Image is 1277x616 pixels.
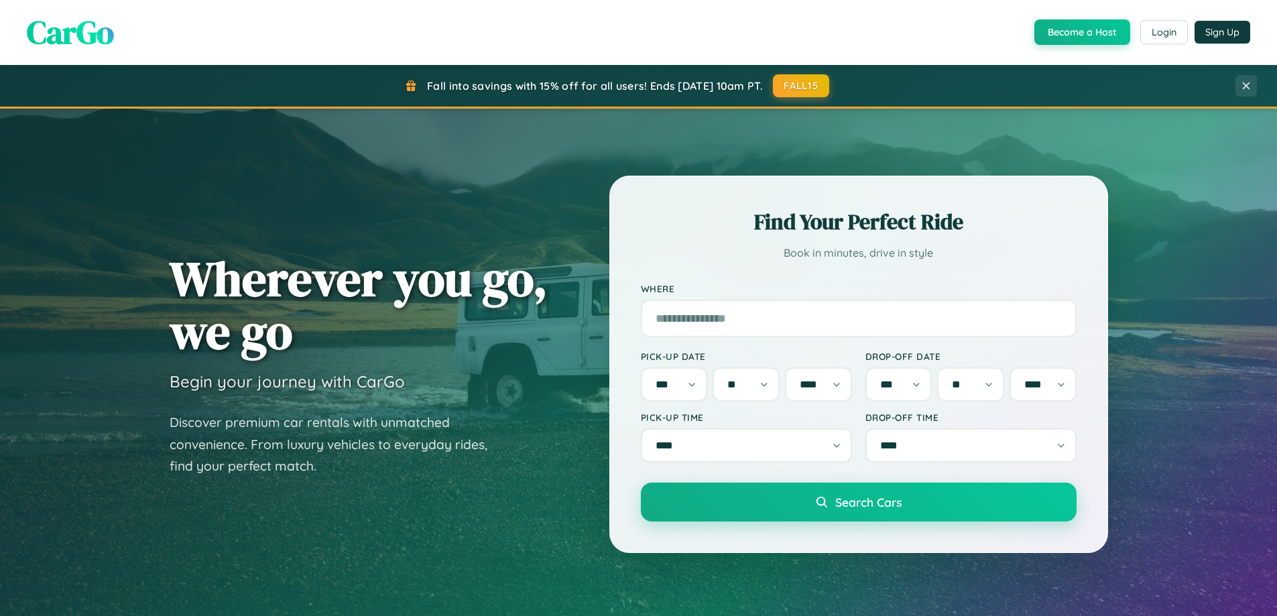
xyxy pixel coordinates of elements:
label: Drop-off Date [865,351,1077,362]
span: CarGo [27,10,114,54]
button: FALL15 [773,74,829,97]
label: Pick-up Date [641,351,852,362]
button: Login [1140,20,1188,44]
label: Pick-up Time [641,412,852,423]
h2: Find Your Perfect Ride [641,207,1077,237]
p: Discover premium car rentals with unmatched convenience. From luxury vehicles to everyday rides, ... [170,412,505,477]
label: Drop-off Time [865,412,1077,423]
button: Become a Host [1034,19,1130,45]
span: Fall into savings with 15% off for all users! Ends [DATE] 10am PT. [427,79,763,93]
button: Search Cars [641,483,1077,521]
h1: Wherever you go, we go [170,252,548,358]
span: Search Cars [835,495,902,509]
p: Book in minutes, drive in style [641,243,1077,263]
label: Where [641,283,1077,294]
button: Sign Up [1195,21,1250,44]
h3: Begin your journey with CarGo [170,371,405,391]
